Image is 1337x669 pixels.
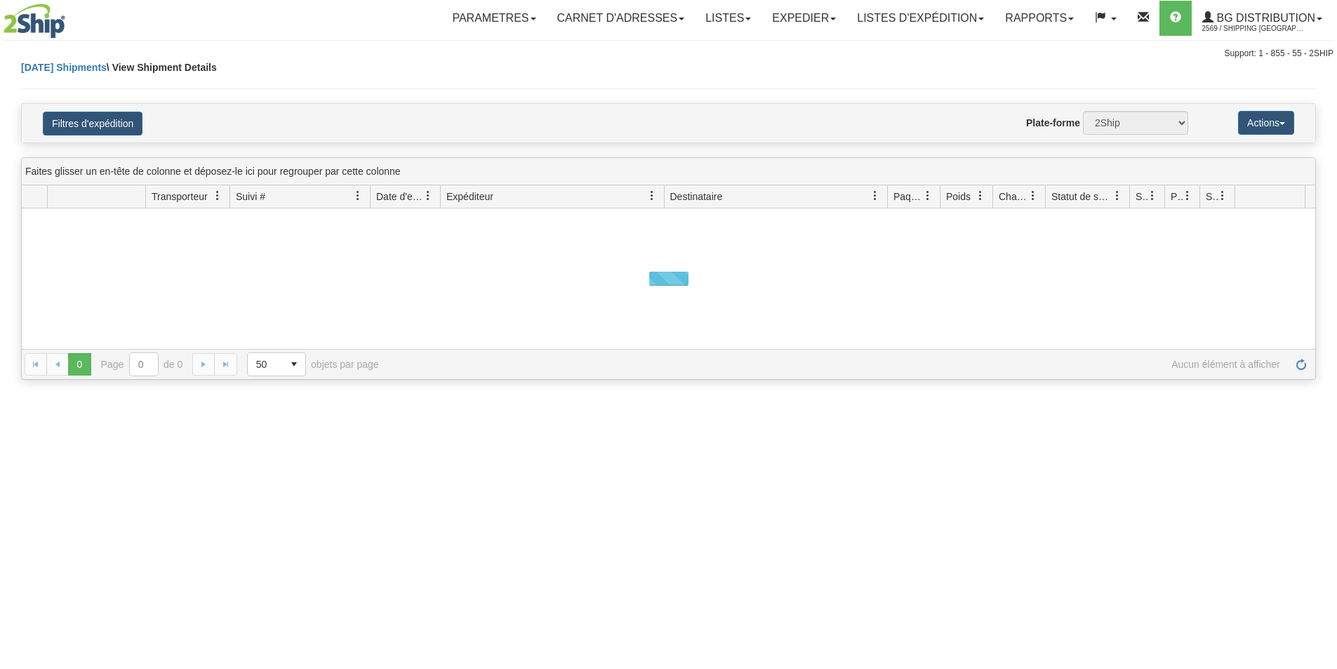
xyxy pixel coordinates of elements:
label: Plate-forme [1026,116,1080,130]
a: Expéditeur filter column settings [640,184,664,208]
a: Transporteur filter column settings [206,184,230,208]
span: Problèmes d'expédition [1171,190,1183,204]
a: Statut de ramassage filter column settings [1211,184,1235,208]
a: Date d'expédition filter column settings [416,184,440,208]
span: 50 [256,357,274,371]
span: Poids [946,190,971,204]
span: \ View Shipment Details [107,62,217,73]
a: Suivi # filter column settings [346,184,370,208]
span: Suivi # [236,190,265,204]
span: Statut de suivi [1051,190,1112,204]
a: Rafraîchir [1290,353,1312,376]
span: BG Distribution [1213,12,1315,24]
span: Page sizes drop down [247,352,306,376]
a: Carnet d'adresses [547,1,696,36]
span: Paquets [893,190,923,204]
span: Charge [999,190,1028,204]
a: BG Distribution 2569 / Shipping [GEOGRAPHIC_DATA] [1192,1,1333,36]
a: Listes [695,1,761,36]
a: LISTES D'EXPÉDITION [846,1,995,36]
span: Date d'expédition [376,190,423,204]
span: Page de 0 [101,352,183,376]
a: Destinataire filter column settings [863,184,887,208]
span: Page 0 [68,353,91,376]
a: Poids filter column settings [969,184,992,208]
a: Statut de suivi filter column settings [1105,184,1129,208]
span: objets par page [247,352,379,376]
span: Transporteur [152,190,208,204]
div: Support: 1 - 855 - 55 - 2SHIP [4,48,1333,60]
span: Expéditeur [446,190,493,204]
a: Paquets filter column settings [916,184,940,208]
a: [DATE] Shipments [21,62,107,73]
a: Problèmes d'expédition filter column settings [1176,184,1199,208]
button: Actions [1238,111,1294,135]
span: Aucun élément à afficher [399,359,1280,370]
button: Filtres d'expédition [43,112,142,135]
a: Rapports [995,1,1084,36]
a: Statut de livraison filter column settings [1140,184,1164,208]
span: Statut de livraison [1136,190,1148,204]
a: Charge filter column settings [1021,184,1045,208]
span: Destinataire [670,190,723,204]
a: Expedier [761,1,846,36]
span: select [283,353,305,376]
div: grid grouping header [22,158,1315,185]
span: Statut de ramassage [1206,190,1218,204]
span: 2569 / Shipping [GEOGRAPHIC_DATA] [1202,22,1308,36]
img: logo2569.jpg [4,4,65,39]
a: Parametres [441,1,546,36]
